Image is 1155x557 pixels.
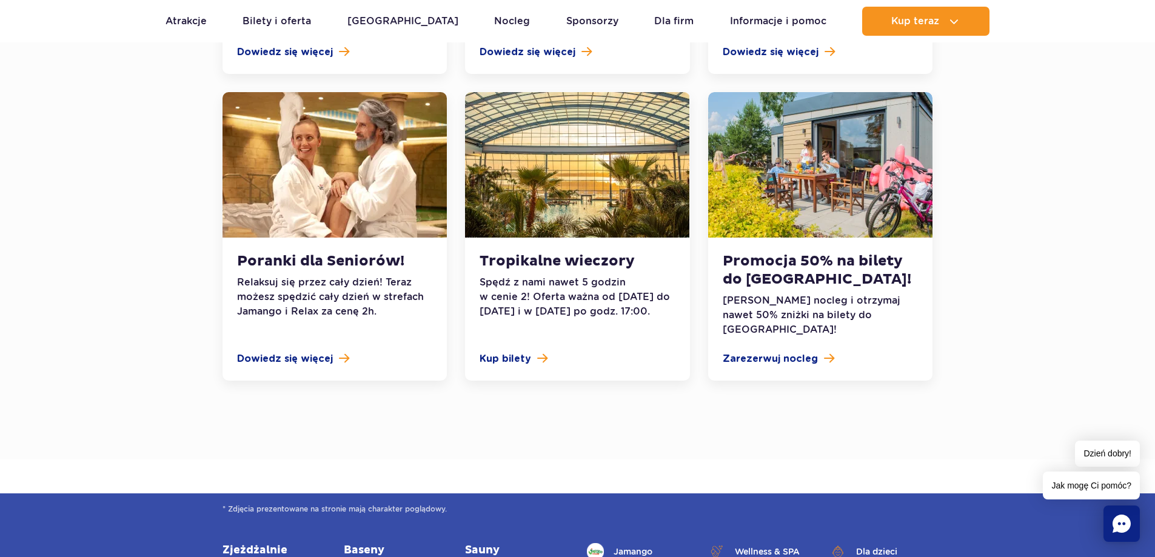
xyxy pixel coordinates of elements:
span: Dowiedz się więcej [723,45,819,59]
img: Tropikalne wieczory [465,92,689,238]
img: Promocja 50% na bilety do Suntago! [708,92,932,238]
span: Dowiedz się więcej [237,352,333,366]
a: Atrakcje [166,7,207,36]
h3: Promocja 50% na bilety do [GEOGRAPHIC_DATA]! [723,252,918,289]
p: Spędź z nami nawet 5 godzin w cenie 2! Oferta ważna od [DATE] do [DATE] i w [DATE] po godz. 17:00. [480,275,675,319]
span: Dzień dobry! [1075,441,1140,467]
div: Chat [1103,505,1140,542]
span: Kup bilety [480,352,531,366]
a: Zarezerwuj nocleg [723,352,918,366]
a: [GEOGRAPHIC_DATA] [347,7,458,36]
a: Nocleg [494,7,530,36]
h3: Tropikalne wieczory [480,252,675,270]
a: Dla firm [654,7,694,36]
a: Bilety i oferta [243,7,311,36]
span: Dowiedz się więcej [237,45,333,59]
a: Dowiedz się więcej [237,45,432,59]
a: Sponsorzy [566,7,618,36]
a: Kup bilety [480,352,675,366]
span: Dowiedz się więcej [480,45,575,59]
a: Dowiedz się więcej [480,45,675,59]
span: * Zdjęcia prezentowane na stronie mają charakter poglądowy. [223,503,932,515]
p: Relaksuj się przez cały dzień! Teraz możesz spędzić cały dzień w strefach Jamango i Relax za cenę... [237,275,432,319]
span: Zarezerwuj nocleg [723,352,818,366]
a: Informacje i pomoc [730,7,826,36]
span: Jak mogę Ci pomóc? [1043,472,1140,499]
img: Poranki dla Seniorów! [223,92,447,238]
h3: Poranki dla Seniorów! [237,252,432,270]
p: [PERSON_NAME] nocleg i otrzymaj nawet 50% zniżki na bilety do [GEOGRAPHIC_DATA]! [723,293,918,337]
button: Kup teraz [862,7,989,36]
a: Dowiedz się więcej [237,352,432,366]
span: Kup teraz [891,16,939,27]
a: Dowiedz się więcej [723,45,918,59]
